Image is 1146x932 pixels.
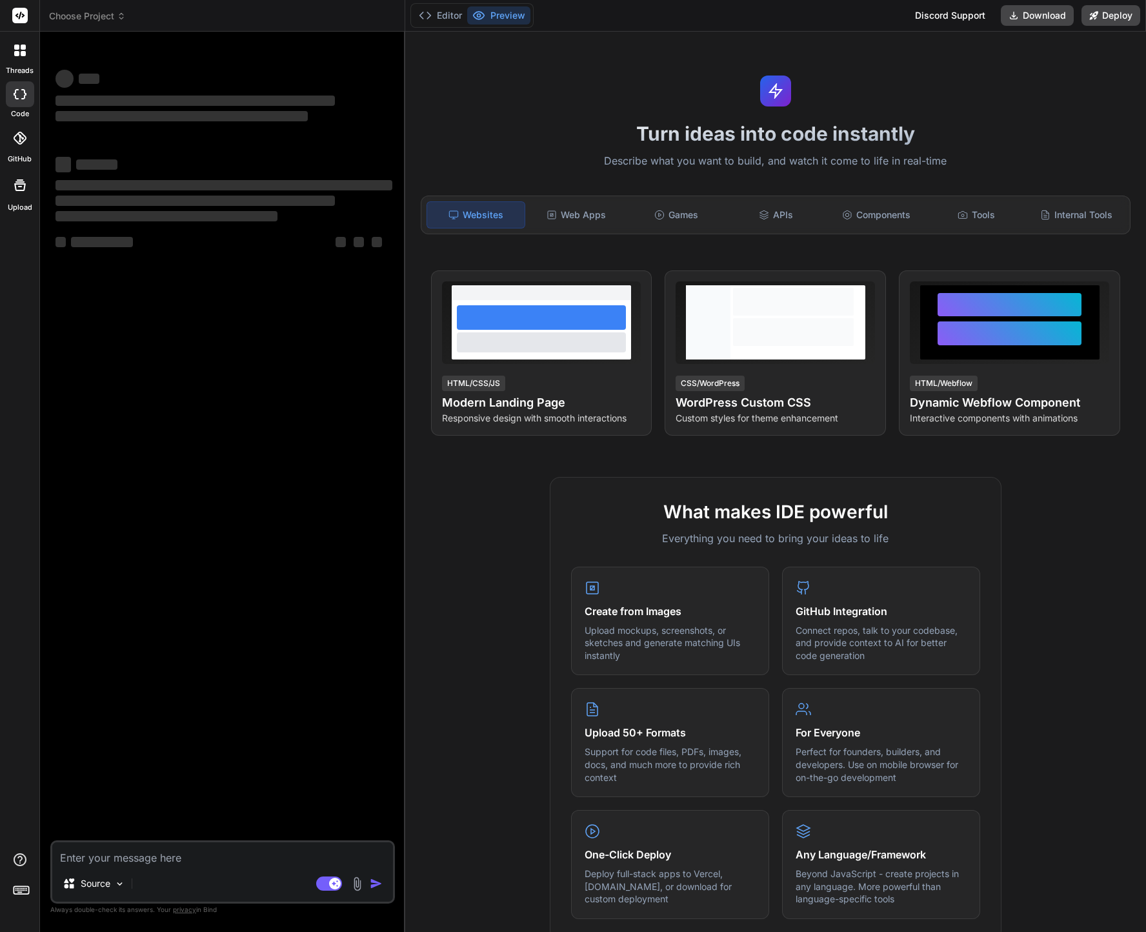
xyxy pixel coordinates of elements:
[79,74,99,84] span: ‌
[114,878,125,889] img: Pick Models
[585,725,756,740] h4: Upload 50+ Formats
[336,237,346,247] span: ‌
[910,412,1109,425] p: Interactive components with animations
[727,201,825,228] div: APIs
[427,201,525,228] div: Websites
[8,154,32,165] label: GitHub
[442,376,505,391] div: HTML/CSS/JS
[6,65,34,76] label: threads
[173,906,196,913] span: privacy
[528,201,625,228] div: Web Apps
[1001,5,1074,26] button: Download
[55,96,335,106] span: ‌
[442,412,641,425] p: Responsive design with smooth interactions
[372,237,382,247] span: ‌
[350,876,365,891] img: attachment
[676,412,875,425] p: Custom styles for theme enhancement
[585,847,756,862] h4: One-Click Deploy
[910,376,978,391] div: HTML/Webflow
[413,153,1138,170] p: Describe what you want to build, and watch it come to life in real-time
[467,6,530,25] button: Preview
[49,10,126,23] span: Choose Project
[55,180,392,190] span: ‌
[796,725,967,740] h4: For Everyone
[413,122,1138,145] h1: Turn ideas into code instantly
[76,159,117,170] span: ‌
[55,211,277,221] span: ‌
[50,904,395,916] p: Always double-check its answers. Your in Bind
[585,624,756,662] p: Upload mockups, screenshots, or sketches and generate matching UIs instantly
[370,877,383,890] img: icon
[927,201,1025,228] div: Tools
[796,603,967,619] h4: GitHub Integration
[571,531,980,546] p: Everything you need to bring your ideas to life
[71,237,133,247] span: ‌
[796,867,967,906] p: Beyond JavaScript - create projects in any language. More powerful than language-specific tools
[354,237,364,247] span: ‌
[81,877,110,890] p: Source
[55,111,308,121] span: ‌
[571,498,980,525] h2: What makes IDE powerful
[627,201,725,228] div: Games
[796,624,967,662] p: Connect repos, talk to your codebase, and provide context to AI for better code generation
[442,394,641,412] h4: Modern Landing Page
[55,70,74,88] span: ‌
[676,376,745,391] div: CSS/WordPress
[796,745,967,784] p: Perfect for founders, builders, and developers. Use on mobile browser for on-the-go development
[55,157,71,172] span: ‌
[910,394,1109,412] h4: Dynamic Webflow Component
[585,745,756,784] p: Support for code files, PDFs, images, docs, and much more to provide rich context
[585,867,756,906] p: Deploy full-stack apps to Vercel, [DOMAIN_NAME], or download for custom deployment
[8,202,32,213] label: Upload
[676,394,875,412] h4: WordPress Custom CSS
[55,237,66,247] span: ‌
[1081,5,1140,26] button: Deploy
[1027,201,1125,228] div: Internal Tools
[907,5,993,26] div: Discord Support
[827,201,925,228] div: Components
[796,847,967,862] h4: Any Language/Framework
[414,6,467,25] button: Editor
[55,196,335,206] span: ‌
[11,108,29,119] label: code
[585,603,756,619] h4: Create from Images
